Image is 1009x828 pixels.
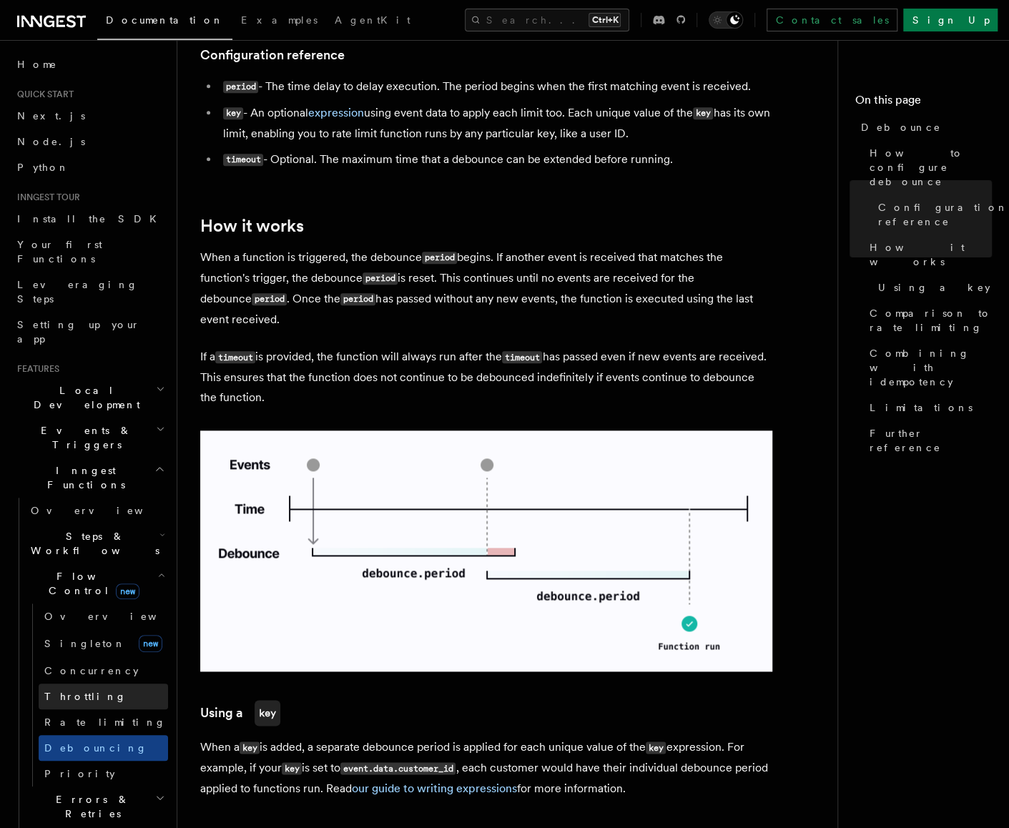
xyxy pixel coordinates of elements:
span: Rate limiting [44,716,166,728]
span: Inngest Functions [11,463,154,492]
a: Debouncing [39,735,168,761]
span: Further reference [870,426,992,455]
a: Configuration reference [200,45,345,65]
button: Local Development [11,378,168,418]
a: Configuration reference [872,194,992,235]
span: Leveraging Steps [17,279,138,305]
a: Sign Up [903,9,998,31]
a: Debounce [855,114,992,140]
code: timeout [502,351,542,363]
span: Debouncing [44,742,147,754]
span: Errors & Retries [25,792,155,821]
h4: On this page [855,92,992,114]
span: Using a key [878,280,990,295]
code: period [340,293,375,305]
code: key [646,741,666,754]
a: expression [308,106,364,119]
a: Using akey [200,700,280,726]
a: Install the SDK [11,206,168,232]
span: Setting up your app [17,319,140,345]
button: Search...Ctrl+K [465,9,629,31]
button: Events & Triggers [11,418,168,458]
code: period [252,293,287,305]
code: key [223,107,243,119]
span: new [116,583,139,599]
a: our guide to writing expressions [352,782,517,795]
span: Configuration reference [878,200,1008,229]
span: Throttling [44,691,127,702]
span: Examples [241,14,318,26]
p: If a is provided, the function will always run after the has passed even if new events are receiv... [200,347,772,408]
a: How it works [200,216,304,236]
button: Inngest Functions [11,458,168,498]
code: key [255,700,280,726]
code: key [240,741,260,754]
a: Further reference [864,420,992,460]
a: AgentKit [326,4,419,39]
code: timeout [223,154,263,166]
a: Combining with idempotency [864,340,992,395]
code: event.data.customer_id [340,762,456,774]
span: Debounce [861,120,941,134]
span: Local Development [11,383,156,412]
a: Next.js [11,103,168,129]
span: Concurrency [44,665,139,676]
span: Comparison to rate limiting [870,306,992,335]
span: Limitations [870,400,973,415]
span: AgentKit [335,14,410,26]
span: How it works [870,240,992,269]
button: Toggle dark mode [709,11,743,29]
a: Singletonnew [39,629,168,658]
span: Combining with idempotency [870,346,992,389]
button: Steps & Workflows [25,523,168,563]
code: key [282,762,302,774]
a: Contact sales [767,9,897,31]
a: How it works [864,235,992,275]
code: timeout [215,351,255,363]
img: Visualization of how debounce is applied [200,430,772,671]
span: Quick start [11,89,74,100]
li: - The time delay to delay execution. The period begins when the first matching event is received. [219,77,772,97]
li: - An optional using event data to apply each limit too. Each unique value of the has its own limi... [219,103,772,144]
span: Next.js [17,110,85,122]
a: Comparison to rate limiting [864,300,992,340]
span: new [139,635,162,652]
span: Inngest tour [11,192,80,203]
a: Concurrency [39,658,168,684]
span: Node.js [17,136,85,147]
button: Flow Controlnew [25,563,168,603]
code: period [223,81,258,93]
code: period [422,252,457,264]
code: period [363,272,398,285]
span: Features [11,363,59,375]
a: Leveraging Steps [11,272,168,312]
p: When a function is triggered, the debounce begins. If another event is received that matches the ... [200,247,772,330]
div: Flow Controlnew [25,603,168,787]
span: Overview [31,505,178,516]
span: Home [17,57,57,72]
a: Using a key [872,275,992,300]
span: Documentation [106,14,224,26]
a: Node.js [11,129,168,154]
a: Rate limiting [39,709,168,735]
a: Your first Functions [11,232,168,272]
span: How to configure debounce [870,146,992,189]
span: Priority [44,768,115,779]
span: Singleton [44,638,126,649]
a: Documentation [97,4,232,40]
button: Errors & Retries [25,787,168,827]
a: Examples [232,4,326,39]
a: Throttling [39,684,168,709]
span: Overview [44,611,192,622]
a: How to configure debounce [864,140,992,194]
li: - Optional. The maximum time that a debounce can be extended before running. [219,149,772,170]
code: key [693,107,713,119]
span: Install the SDK [17,213,165,225]
span: Your first Functions [17,239,102,265]
a: Python [11,154,168,180]
span: Python [17,162,69,173]
span: Steps & Workflows [25,529,159,558]
kbd: Ctrl+K [589,13,621,27]
span: Flow Control [25,569,157,598]
a: Limitations [864,395,992,420]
